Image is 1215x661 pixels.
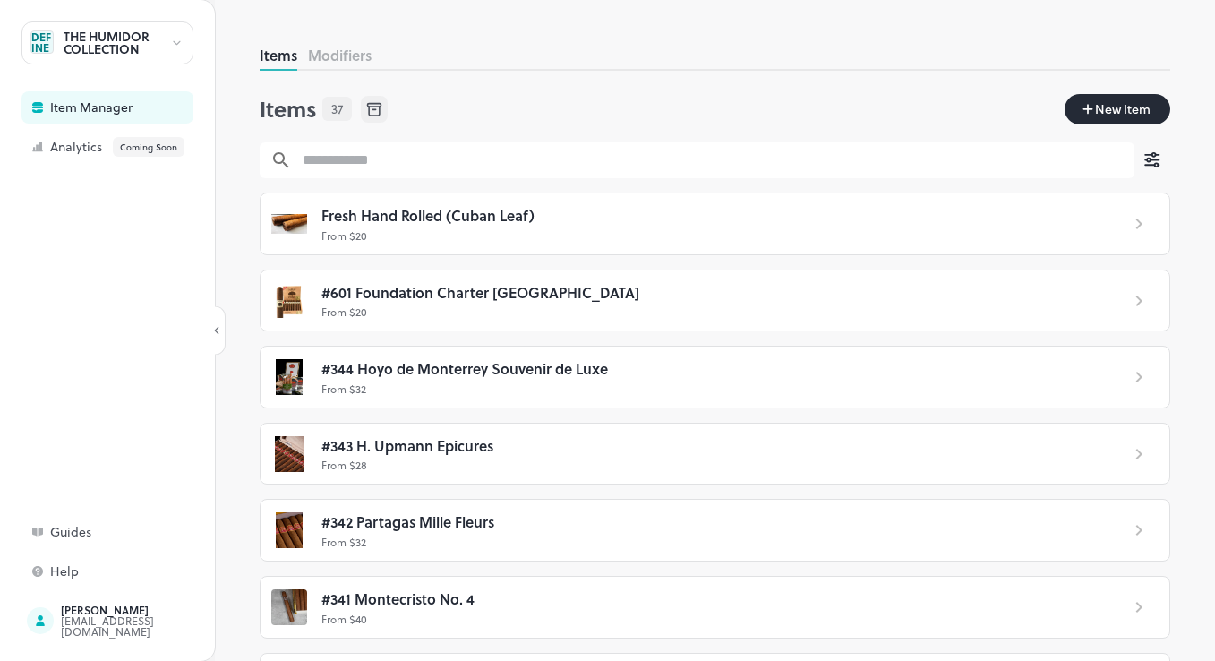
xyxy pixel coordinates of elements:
[321,381,1105,397] p: From $ 32
[321,281,639,305] span: #601 Foundation Charter [GEOGRAPHIC_DATA]
[331,99,343,118] span: 37
[64,30,170,56] div: THE HUMIDOR COLLECTION
[260,45,297,65] button: Items
[50,526,229,538] div: Guides
[271,436,307,472] img: 1748592627505xx3msaxcc9a.webp
[321,227,1105,244] p: From $ 20
[50,137,229,157] div: Analytics
[1093,99,1152,119] span: New Item
[321,434,493,458] span: #343 H. Upmann Epicures
[113,137,184,157] div: Coming Soon
[271,589,307,625] img: 1748591437366gyy5yvxdphp.jpg
[321,511,494,534] span: #342 Partagas Mille Fleurs
[271,512,307,548] img: 1748592040195bc4uc19cy0v.png
[61,605,229,615] div: [PERSON_NAME]
[271,206,307,242] img: 1759777257609i1pnm8zalqk.jpg
[30,30,54,54] div: UNDEFINEDT
[260,95,317,124] div: Items
[271,282,307,318] img: 1748594284308z8xj4cjzrnp.webp
[271,359,307,395] img: 1748593183179ua5ab7fa8ac.jpg
[321,588,475,611] span: #341 Montecristo No. 4
[321,204,535,227] span: Fresh Hand Rolled (Cuban Leaf)
[321,304,1105,320] p: From $ 20
[308,45,372,65] button: Modifiers
[61,615,229,637] div: [EMAIL_ADDRESS][DOMAIN_NAME]
[1065,94,1170,124] button: New Item
[321,357,608,381] span: #344 Hoyo de Monterrey Souvenir de Luxe
[50,101,229,114] div: Item Manager
[50,565,229,578] div: Help
[321,534,1105,550] p: From $ 32
[321,611,1105,627] p: From $ 40
[321,457,1105,473] p: From $ 28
